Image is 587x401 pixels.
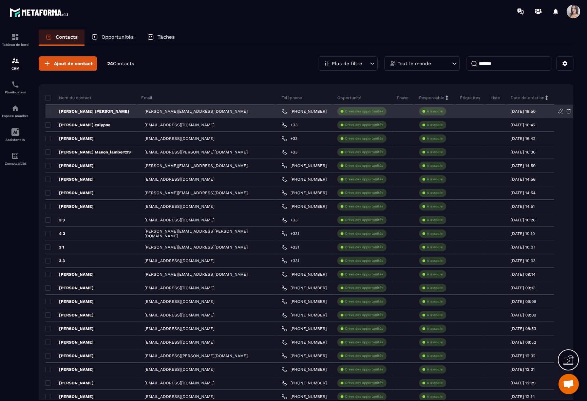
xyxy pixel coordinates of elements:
[45,312,94,318] p: [PERSON_NAME]
[427,326,443,331] p: À associe
[39,30,84,46] a: Contacts
[282,244,299,250] a: +331
[511,340,536,345] p: [DATE] 08:52
[11,33,19,41] img: formation
[427,150,443,154] p: À associe
[45,394,94,399] p: [PERSON_NAME]
[140,30,182,46] a: Tâches
[345,190,383,195] p: Créer des opportunités
[45,204,94,209] p: [PERSON_NAME]
[2,75,29,99] a: schedulerschedulerPlanificateur
[427,109,443,114] p: À associe
[45,163,94,168] p: [PERSON_NAME]
[2,90,29,94] p: Planificateur
[282,149,298,155] a: +33
[282,109,327,114] a: [PHONE_NUMBER]
[345,163,383,168] p: Créer des opportunités
[282,217,298,223] a: +33
[427,245,443,250] p: À associe
[511,299,536,304] p: [DATE] 09:09
[45,258,65,263] p: 3 3
[345,381,383,385] p: Créer des opportunités
[345,231,383,236] p: Créer des opportunités
[45,299,94,304] p: [PERSON_NAME]
[2,162,29,165] p: Comptabilité
[45,217,65,223] p: 3 3
[45,244,64,250] p: 3 1
[107,60,134,67] p: 24
[511,109,535,114] p: [DATE] 18:50
[84,30,140,46] a: Opportunités
[345,299,383,304] p: Créer des opportunités
[282,340,327,345] a: [PHONE_NUMBER]
[427,353,443,358] p: À associe
[511,231,535,236] p: [DATE] 10:10
[11,57,19,65] img: formation
[11,152,19,160] img: accountant
[45,177,94,182] p: [PERSON_NAME]
[345,204,383,209] p: Créer des opportunités
[56,34,78,40] p: Contacts
[511,95,544,101] p: Date de création
[511,258,535,263] p: [DATE] 10:03
[511,136,535,141] p: [DATE] 16:42
[141,95,152,101] p: Email
[491,95,500,101] p: Liste
[427,394,443,399] p: À associe
[45,109,129,114] p: [PERSON_NAME] [PERSON_NAME]
[511,150,535,154] p: [DATE] 16:36
[511,204,535,209] p: [DATE] 14:51
[45,136,94,141] p: [PERSON_NAME]
[282,231,299,236] a: +331
[2,43,29,47] p: Tableau de bord
[282,122,298,128] a: +33
[511,353,535,358] p: [DATE] 12:32
[345,367,383,372] p: Créer des opportunités
[427,231,443,236] p: À associe
[11,104,19,112] img: automations
[427,163,443,168] p: À associe
[2,28,29,52] a: formationformationTableau de bord
[511,245,535,250] p: [DATE] 10:07
[427,258,443,263] p: À associe
[282,312,327,318] a: [PHONE_NUMBER]
[427,190,443,195] p: À associe
[419,95,444,101] p: Responsable
[511,313,536,317] p: [DATE] 09:09
[2,114,29,118] p: Espace membre
[45,285,94,291] p: [PERSON_NAME]
[45,231,65,236] p: 4 3
[45,353,94,359] p: [PERSON_NAME]
[345,394,383,399] p: Créer des opportunités
[45,149,131,155] p: [PERSON_NAME] Manon_lambert29
[45,190,94,196] p: [PERSON_NAME]
[511,218,535,222] p: [DATE] 10:26
[427,123,443,127] p: À associe
[345,218,383,222] p: Créer des opportunités
[427,218,443,222] p: À associe
[345,136,383,141] p: Créer des opportunités
[511,163,535,168] p: [DATE] 14:59
[282,272,327,277] a: [PHONE_NUMBER]
[282,299,327,304] a: [PHONE_NUMBER]
[282,204,327,209] a: [PHONE_NUMBER]
[427,177,443,182] p: À associe
[511,367,535,372] p: [DATE] 12:31
[511,272,535,277] p: [DATE] 09:14
[345,123,383,127] p: Créer des opportunités
[511,326,536,331] p: [DATE] 08:53
[460,95,480,101] p: Étiquettes
[427,313,443,317] p: À associe
[558,374,579,394] div: Ouvrir le chat
[282,380,327,386] a: [PHONE_NUMBER]
[282,367,327,372] a: [PHONE_NUMBER]
[101,34,134,40] p: Opportunités
[345,326,383,331] p: Créer des opportunités
[427,299,443,304] p: À associe
[345,272,383,277] p: Créer des opportunités
[282,190,327,196] a: [PHONE_NUMBER]
[54,60,93,67] span: Ajout de contact
[282,177,327,182] a: [PHONE_NUMBER]
[345,150,383,154] p: Créer des opportunités
[427,272,443,277] p: À associe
